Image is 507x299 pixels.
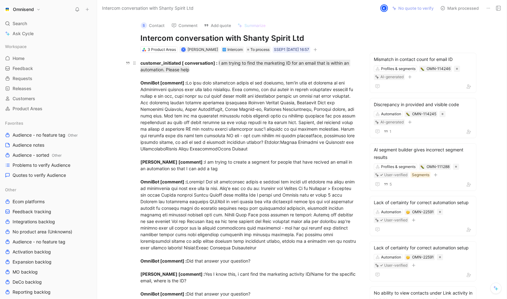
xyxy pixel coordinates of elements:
span: No product area (Unknowns) [13,229,72,235]
a: Audience - sortedOther [3,150,94,160]
span: Activation backlog [13,249,51,255]
div: To process [246,46,271,53]
a: Home [3,54,94,63]
span: Home [13,55,25,62]
button: Comment [169,21,200,30]
strong: OmniBot [comment] : [140,80,187,85]
div: S [141,22,147,29]
div: Lack of certainty for correct automation setup [374,244,472,252]
a: MO backlog [3,267,94,277]
div: OMN-114246 [427,66,451,72]
span: Integrations backlog [13,219,55,225]
span: Feedback tracking [13,209,51,215]
span: Other [68,133,78,138]
span: Intercom conversation with Shanty Spirit Ltd [102,4,194,12]
div: Profiles & segments [381,164,416,170]
span: DeCo backlog [13,279,42,285]
div: K [381,5,387,11]
div: 3 Product Areas [148,46,176,53]
span: Other [52,153,62,158]
span: Ask Cycle [13,30,34,37]
mark: I am trying to find the marketing ID for an email that is within an automation. Please help [140,60,350,73]
span: Summarize [244,23,266,28]
div: AI-generated [380,119,404,125]
a: Audience notes [3,140,94,150]
span: To process [250,46,270,53]
span: [PERSON_NAME] [188,47,218,52]
span: Requests [13,75,32,82]
a: Feedback [3,64,94,73]
span: Customers [13,95,35,102]
strong: OmniBot [comment] : [140,258,187,264]
img: 🐛 [421,165,424,169]
a: Problems to verify Audience [3,160,94,170]
button: 🐛 [420,165,425,169]
div: AI segment builder gives incorrect segment results [374,146,472,161]
strong: [PERSON_NAME] [comment] : [140,159,205,165]
a: Feedback tracking [3,207,94,216]
span: Reporting backlog [13,289,51,295]
div: User-verified [384,217,407,223]
div: Profiles & segments [381,66,416,72]
div: User-verified [384,262,407,269]
a: DeCo backlog [3,277,94,287]
div: OMN-22591 [412,209,434,215]
span: 5 [390,182,392,186]
a: Customers [3,94,94,103]
span: Search [13,20,27,27]
div: Discrepancy in provided and visible code [374,101,472,108]
button: Add quote [201,21,234,30]
div: Lack of certainty for correct automation setup [374,199,472,206]
span: Expansion backlog [13,259,52,265]
a: Integrations backlog [3,217,94,226]
div: K [182,48,185,52]
a: Activation backlog [3,247,94,257]
a: Quotes to verify Audience [3,171,94,180]
button: 🐛 [420,67,425,71]
span: 1 [390,130,391,133]
strong: [PERSON_NAME] [comment] : [140,271,205,277]
h1: Omnisend [13,7,34,12]
a: No product area (Unknowns) [3,227,94,236]
strong: OmniBot [comment] : [140,291,187,296]
a: Ecom platforms [3,197,94,206]
button: SContact [138,21,167,30]
div: Automation [381,254,401,260]
button: No quote to verify [390,4,436,13]
div: Other [3,185,94,194]
button: OmnisendOmnisend [3,5,42,14]
div: Automation [381,209,401,215]
span: Feedback [13,65,33,72]
div: Automation [381,111,401,117]
span: Other [5,187,16,193]
div: Workspace [3,42,94,51]
a: Requests [3,74,94,83]
div: Mismatch in contact count for email ID [374,56,472,63]
div: AI-generated [380,74,404,80]
strong: OmniBot [comment] : [140,179,187,184]
button: Summarize [235,21,269,30]
span: Audience - no feature tag [13,132,78,139]
span: Favorites [5,120,23,126]
span: Quotes to verify Audience [13,172,66,178]
span: MO backlog [13,269,38,275]
div: OMN-111288 [427,164,450,170]
img: 🐛 [406,112,410,116]
a: Audience - no feature tagOther [3,130,94,140]
img: 🤔 [406,210,410,214]
span: Releases [13,85,31,92]
a: Expansion backlog [3,257,94,267]
div: OMN-114245 [412,111,436,117]
span: Audience notes [13,142,44,148]
div: Intercom [227,46,243,53]
div: SSEP1 [DATE] 16:57 [274,46,309,53]
a: Releases [3,84,94,93]
h1: Intercom conversation with Shanty Spirit Ltd [140,33,358,43]
img: 🤔 [406,256,410,259]
div: Segments [412,172,429,178]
